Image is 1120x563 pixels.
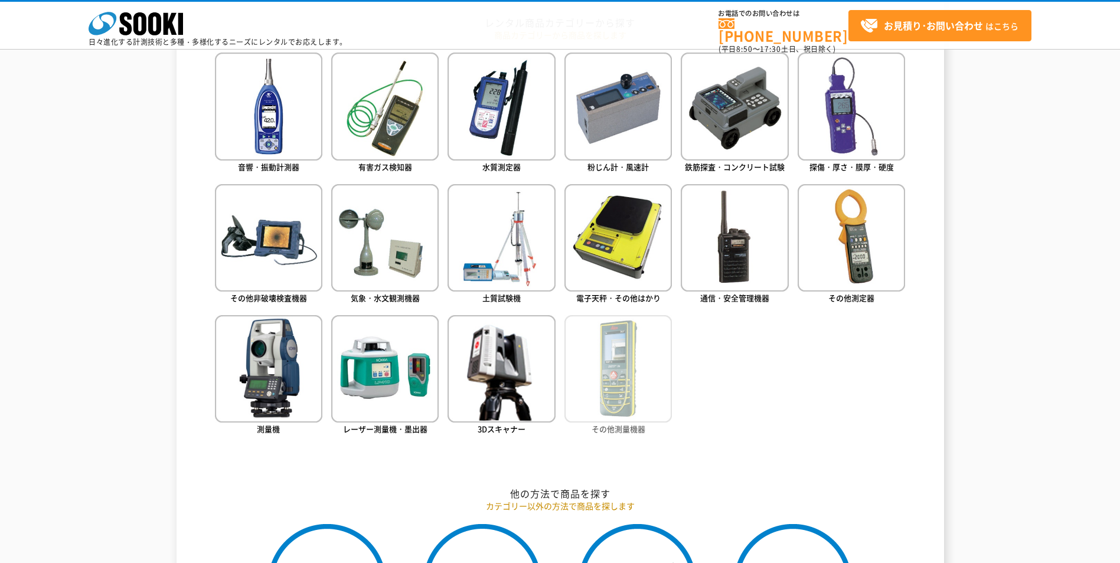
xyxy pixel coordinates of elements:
p: カテゴリー以外の方法で商品を探します [215,500,906,512]
a: 測量機 [215,315,322,437]
a: 電子天秤・その他はかり [564,184,672,306]
span: その他測量機器 [592,423,645,434]
span: 土質試験機 [482,292,521,303]
img: その他測量機器 [564,315,672,423]
img: 鉄筋探査・コンクリート試験 [681,53,788,160]
img: レーザー測量機・墨出器 [331,315,439,423]
a: 3Dスキャナー [448,315,555,437]
h2: 他の方法で商品を探す [215,487,906,500]
a: 気象・水文観測機器 [331,184,439,306]
a: 音響・振動計測器 [215,53,322,175]
strong: お見積り･お問い合わせ [884,18,983,32]
span: はこちら [860,17,1018,35]
span: レーザー測量機・墨出器 [343,423,427,434]
img: 有害ガス検知器 [331,53,439,160]
img: 3Dスキャナー [448,315,555,423]
span: 電子天秤・その他はかり [576,292,661,303]
img: 気象・水文観測機器 [331,184,439,292]
span: 探傷・厚さ・膜厚・硬度 [809,161,894,172]
span: 音響・振動計測器 [238,161,299,172]
span: 17:30 [760,44,781,54]
span: 3Dスキャナー [478,423,525,434]
span: お電話でのお問い合わせは [719,10,848,17]
span: その他非破壊検査機器 [230,292,307,303]
a: 粉じん計・風速計 [564,53,672,175]
img: 水質測定器 [448,53,555,160]
a: その他測定器 [798,184,905,306]
img: その他測定器 [798,184,905,292]
span: 測量機 [257,423,280,434]
a: 探傷・厚さ・膜厚・硬度 [798,53,905,175]
a: 水質測定器 [448,53,555,175]
a: その他測量機器 [564,315,672,437]
span: 水質測定器 [482,161,521,172]
span: 粉じん計・風速計 [587,161,649,172]
span: その他測定器 [828,292,874,303]
span: 鉄筋探査・コンクリート試験 [685,161,785,172]
a: その他非破壊検査機器 [215,184,322,306]
span: 気象・水文観測機器 [351,292,420,303]
a: 通信・安全管理機器 [681,184,788,306]
a: 鉄筋探査・コンクリート試験 [681,53,788,175]
a: [PHONE_NUMBER] [719,18,848,42]
img: 粉じん計・風速計 [564,53,672,160]
img: 音響・振動計測器 [215,53,322,160]
img: 測量機 [215,315,322,423]
img: 電子天秤・その他はかり [564,184,672,292]
a: お見積り･お問い合わせはこちら [848,10,1031,41]
span: 8:50 [736,44,753,54]
span: (平日 ～ 土日、祝日除く) [719,44,835,54]
img: 探傷・厚さ・膜厚・硬度 [798,53,905,160]
img: 土質試験機 [448,184,555,292]
img: その他非破壊検査機器 [215,184,322,292]
p: 日々進化する計測技術と多種・多様化するニーズにレンタルでお応えします。 [89,38,347,45]
span: 通信・安全管理機器 [700,292,769,303]
a: 有害ガス検知器 [331,53,439,175]
a: レーザー測量機・墨出器 [331,315,439,437]
img: 通信・安全管理機器 [681,184,788,292]
span: 有害ガス検知器 [358,161,412,172]
a: 土質試験機 [448,184,555,306]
